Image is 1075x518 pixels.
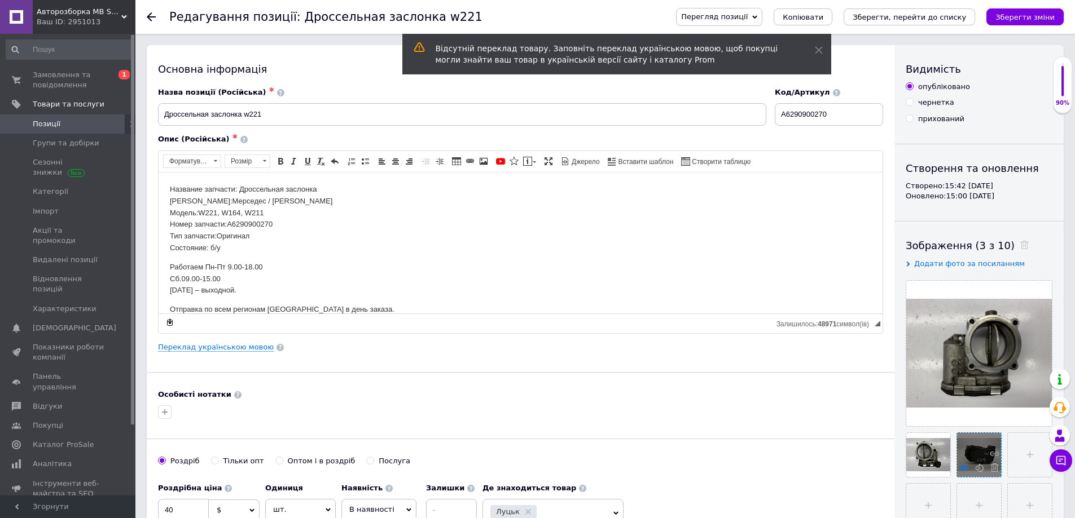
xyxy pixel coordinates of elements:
span: Каталог ProSale [33,440,94,450]
div: Видимість [906,62,1052,76]
div: Створення та оновлення [906,161,1052,175]
div: Кiлькiсть символiв [776,317,875,328]
span: Панель управління [33,371,104,392]
span: Імпорт [33,206,59,216]
span: Відгуки [33,401,62,411]
span: Опис (Російська) [158,135,230,143]
span: Форматування [164,155,210,167]
a: Вставити/видалити нумерований список [345,155,358,167]
span: Замовлення та повідомлення [33,70,104,90]
span: Копіювати [783,13,823,21]
div: прихований [918,114,964,124]
i: Зберегти зміни [995,13,1055,21]
a: Переклад українською мовою [158,343,274,352]
a: Збільшити відступ [433,155,446,167]
span: Додати фото за посиланням [914,259,1025,268]
button: Копіювати [774,8,832,25]
span: Створити таблицю [690,157,751,167]
a: Зменшити відступ [420,155,432,167]
span: В наявності [349,505,394,513]
input: Пошук [6,39,133,60]
span: $ [217,506,221,514]
b: Роздрібна ціна [158,484,222,492]
span: ✱ [269,86,274,94]
span: Розмір [225,155,259,167]
b: Особисті нотатки [158,390,231,399]
span: [DEMOGRAPHIC_DATA] [33,323,116,333]
a: Повернути (Ctrl+Z) [328,155,341,167]
span: Код/Артикул [775,88,830,96]
h1: Редагування позиції: Дроссельная заслонка w221 [169,10,482,24]
a: Таблиця [450,155,463,167]
span: Луцьк [496,508,520,515]
span: ✱ [232,133,238,140]
span: Інструменти веб-майстра та SEO [33,479,104,499]
span: 48971 [818,320,836,328]
b: Де знаходиться товар [482,484,576,492]
b: Залишки [426,484,464,492]
a: Вставити повідомлення [521,155,538,167]
a: Зображення [477,155,490,167]
span: Авторозборка MB STAR [37,7,121,17]
button: Зберегти, перейти до списку [844,8,975,25]
span: Акції та промокоди [33,225,104,246]
div: Оновлено: 15:00 [DATE] [906,191,1052,201]
div: Повернутися назад [147,12,156,21]
div: Тільки опт [223,456,264,466]
div: Основна інформація [158,62,883,76]
a: По лівому краю [376,155,388,167]
span: Показники роботи компанії [33,342,104,362]
a: Джерело [559,155,602,167]
div: Роздріб [170,456,200,466]
span: Сезонні знижки [33,157,104,178]
span: Характеристики [33,304,96,314]
a: Розмір [225,154,270,168]
a: По центру [389,155,402,167]
a: Вставити шаблон [606,155,675,167]
span: Відновлення позицій [33,274,104,294]
span: 1 [119,70,130,79]
span: Товари та послуги [33,99,104,109]
p: Работаем Пн-Пт 9.00-18.00 Сб.09.00-15.00 [DATE] – выходной. [11,89,713,124]
div: Створено: 15:42 [DATE] [906,181,1052,191]
span: Джерело [570,157,600,167]
a: Форматування [163,154,221,168]
i: Зберегти, перейти до списку [853,13,966,21]
a: Додати відео з YouTube [494,155,507,167]
b: Одиниця [265,484,303,492]
span: Назва позиції (Російська) [158,88,266,96]
span: Покупці [33,420,63,431]
div: Відсутній переклад товару. Заповніть переклад українською мовою, щоб покупці могли знайти ваш тов... [436,43,787,65]
span: Аналітика [33,459,72,469]
div: 90% Якість заповнення [1053,56,1072,113]
a: Максимізувати [542,155,555,167]
a: По правому краю [403,155,415,167]
p: Название запчасти: Дроссельная заслонка [PERSON_NAME]:Мерседес / [PERSON_NAME] Модель:W221, W164,... [11,11,713,82]
a: Вставити іконку [508,155,520,167]
input: Наприклад, H&M жіноча сукня зелена 38 розмір вечірня максі з блискітками [158,103,766,126]
span: Групи та добірки [33,138,99,148]
body: Редактор, FCCB982E-3F2E-4A46-906D-7B1AAC8D9E0C [11,11,713,306]
span: Категорії [33,187,68,197]
div: чернетка [918,98,954,108]
p: Отправка по всем регионам [GEOGRAPHIC_DATA] в день заказа. [11,131,713,143]
iframe: Редактор, FCCB982E-3F2E-4A46-906D-7B1AAC8D9E0C [159,172,883,313]
a: Курсив (Ctrl+I) [288,155,300,167]
div: 90% [1054,99,1072,107]
a: Підкреслений (Ctrl+U) [301,155,314,167]
a: Створити таблицю [679,155,752,167]
div: Зображення (3 з 10) [906,238,1052,253]
a: Вставити/Редагувати посилання (Ctrl+L) [464,155,476,167]
button: Чат з покупцем [1050,449,1072,472]
a: Вставити/видалити маркований список [359,155,371,167]
span: Видалені позиції [33,255,98,265]
a: Зробити резервну копію зараз [164,316,176,329]
div: Ваш ID: 2951013 [37,17,135,27]
span: Перегляд позиції [681,12,748,21]
b: Наявність [341,484,383,492]
a: Жирний (Ctrl+B) [274,155,287,167]
div: опубліковано [918,82,970,92]
a: Видалити форматування [315,155,327,167]
span: Потягніть для зміни розмірів [875,321,880,326]
span: Позиції [33,119,60,129]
